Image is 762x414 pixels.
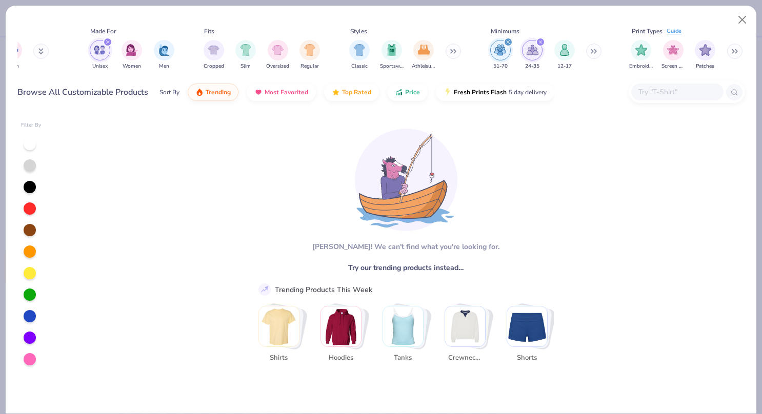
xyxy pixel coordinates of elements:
span: Shorts [510,353,544,363]
img: Hoodies [321,306,361,346]
span: Crewnecks [448,353,482,363]
button: filter button [122,40,142,70]
img: Men Image [158,44,170,56]
span: 5 day delivery [509,87,547,98]
div: filter for 24-35 [522,40,543,70]
img: Cropped Image [208,44,219,56]
span: Sportswear [380,63,404,70]
div: Styles [350,27,367,36]
button: filter button [554,40,575,70]
span: Athleisure [412,63,435,70]
div: filter for Men [154,40,174,70]
div: filter for Cropped [204,40,224,70]
span: Screen Print [661,63,685,70]
div: Fits [204,27,214,36]
div: filter for Classic [349,40,370,70]
img: Shirts [259,306,299,346]
img: Classic Image [354,44,366,56]
span: Shirts [262,353,295,363]
div: Print Types [632,27,663,36]
div: Browse All Customizable Products [17,86,148,98]
span: Cropped [204,63,224,70]
button: filter button [380,40,404,70]
span: Try our trending products instead… [348,262,464,273]
button: filter button [90,40,110,70]
div: filter for Slim [235,40,256,70]
img: Regular Image [304,44,316,56]
button: Trending [188,84,238,101]
button: Top Rated [324,84,379,101]
div: filter for Unisex [90,40,110,70]
img: trending.gif [195,88,204,96]
div: Guide [667,27,681,36]
div: Trending Products This Week [275,284,372,295]
button: filter button [349,40,370,70]
span: Unisex [92,63,108,70]
button: Stack Card Button Crewnecks [445,306,492,367]
div: [PERSON_NAME]! We can't find what you're looking for. [312,241,499,252]
button: Stack Card Button Shorts [507,306,554,367]
img: Shorts [507,306,547,346]
div: filter for Patches [695,40,715,70]
span: Slim [240,63,251,70]
span: Embroidery [629,63,653,70]
span: 24-35 [525,63,539,70]
button: filter button [204,40,224,70]
button: filter button [412,40,435,70]
span: Women [123,63,141,70]
div: filter for 51-70 [490,40,511,70]
button: filter button [629,40,653,70]
button: filter button [266,40,289,70]
button: Stack Card Button Shirts [258,306,306,367]
button: filter button [235,40,256,70]
span: Tanks [386,353,419,363]
button: filter button [490,40,511,70]
button: Most Favorited [247,84,316,101]
button: Close [733,10,752,30]
img: Athleisure Image [418,44,430,56]
div: Minimums [491,27,519,36]
button: Fresh Prints Flash5 day delivery [436,84,554,101]
button: filter button [661,40,685,70]
span: Patches [696,63,714,70]
img: 12-17 Image [559,44,570,56]
div: filter for Embroidery [629,40,653,70]
img: Unisex Image [94,44,106,56]
span: Fresh Prints Flash [454,88,507,96]
button: filter button [522,40,543,70]
div: Sort By [159,88,179,97]
img: Tanks [383,306,423,346]
img: Women Image [126,44,138,56]
img: Slim Image [240,44,251,56]
img: TopRated.gif [332,88,340,96]
span: Top Rated [342,88,371,96]
div: filter for Women [122,40,142,70]
div: Made For [90,27,116,36]
button: Stack Card Button Tanks [383,306,430,367]
span: Men [159,63,169,70]
img: most_fav.gif [254,88,263,96]
img: flash.gif [444,88,452,96]
img: Sportswear Image [386,44,397,56]
span: Hoodies [324,353,357,363]
img: Crewnecks [445,306,485,346]
button: Price [387,84,428,101]
span: Regular [300,63,319,70]
div: filter for Athleisure [412,40,435,70]
img: Patches Image [699,44,711,56]
span: 51-70 [493,63,508,70]
img: 24-35 Image [527,44,538,56]
div: filter for Oversized [266,40,289,70]
div: Filter By [21,121,42,129]
img: Screen Print Image [667,44,679,56]
button: filter button [299,40,320,70]
img: trend_line.gif [260,285,269,294]
span: 12-17 [557,63,572,70]
img: Loading... [355,129,457,231]
img: 51-70 Image [494,44,506,56]
div: filter for Sportswear [380,40,404,70]
input: Try "T-Shirt" [637,86,716,98]
div: filter for Screen Print [661,40,685,70]
button: filter button [154,40,174,70]
img: Oversized Image [272,44,284,56]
